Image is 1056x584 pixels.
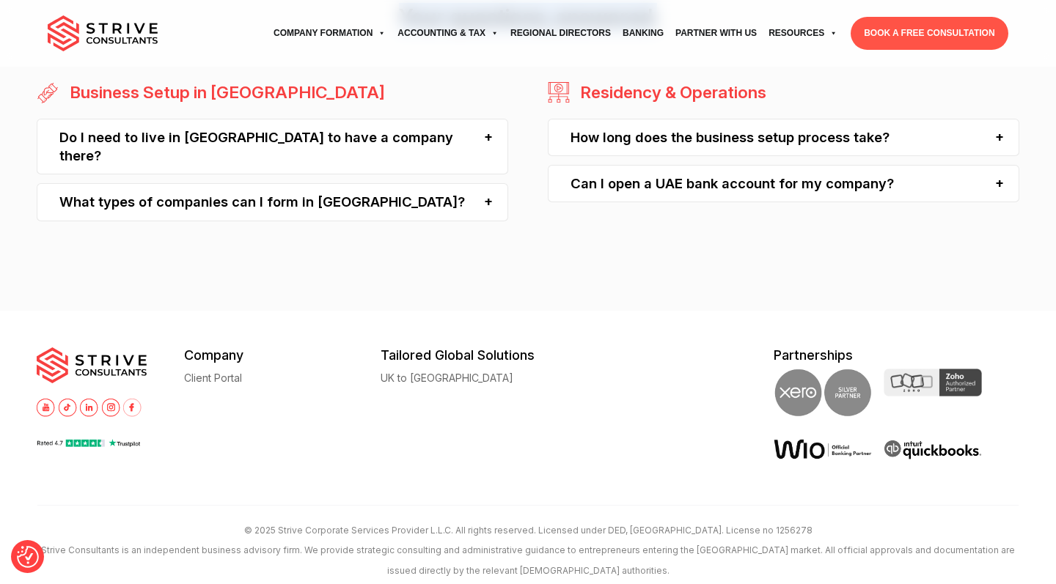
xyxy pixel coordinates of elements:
[774,439,872,459] img: Wio Offical Banking Partner
[37,119,508,175] div: Do I need to live in [GEOGRAPHIC_DATA] to have a company there?
[851,17,1008,50] a: BOOK A FREE CONSULTATION
[37,347,147,384] img: main-logo.svg
[268,13,392,53] a: Company Formation
[763,13,843,53] a: Resources
[774,347,1019,363] h5: Partnerships
[573,81,766,104] h3: Residency & Operations
[184,347,381,363] h5: Company
[392,13,505,53] a: Accounting & Tax
[381,372,513,383] a: UK to [GEOGRAPHIC_DATA]
[381,347,577,363] h5: Tailored Global Solutions
[17,546,39,568] img: Revisit consent button
[184,372,242,383] a: Client Portal
[37,183,508,221] div: What types of companies can I form in [GEOGRAPHIC_DATA]?
[17,546,39,568] button: Consent Preferences
[617,13,670,53] a: Banking
[37,540,1019,580] p: Strive Consultants is an independent business advisory firm. We provide strategic consulting and ...
[505,13,617,53] a: Regional Directors
[884,439,982,461] img: intuit quickbooks
[37,520,1019,540] p: © 2025 Strive Corporate Services Provider L.L.C. All rights reserved. Licensed under DED, [GEOGRA...
[548,165,1019,202] div: Can I open a UAE bank account for my company?
[670,13,763,53] a: Partner with Us
[62,81,385,104] h3: Business Setup in [GEOGRAPHIC_DATA]
[548,119,1019,156] div: How long does the business setup process take?
[884,369,982,396] img: Zoho Partner
[48,15,158,52] img: main-logo.svg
